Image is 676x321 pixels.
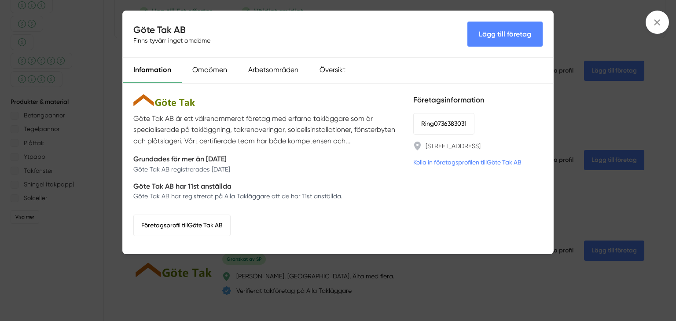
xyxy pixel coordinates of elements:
[133,181,342,192] p: Göte Tak AB har 11st anställda
[133,36,210,45] span: Finns tyvärr inget omdöme
[238,58,309,83] div: Arbetsområden
[467,22,543,47] : Lägg till företag
[413,157,522,167] a: Kolla in företagsprofilen tillGöte Tak AB
[182,58,238,83] div: Omdömen
[309,58,356,83] div: Översikt
[123,58,182,83] div: Information
[133,113,403,146] p: Göte Tak AB är ett välrenommerat företag med erfarna takläggare som är specialiserade på takläggn...
[133,192,342,201] p: Göte Tak AB har registrerat på Alla Takläggare att de har 11st anställda.
[133,165,230,174] p: Göte Tak AB registrerades [DATE]
[133,215,231,236] a: Företagsprofil tillGöte Tak AB
[133,153,230,164] p: Grundades för mer än [DATE]
[413,94,543,106] h5: Företagsinformation
[426,142,481,150] a: [STREET_ADDRESS]
[133,94,195,106] img: Göte Tak AB logotyp
[413,113,474,134] a: Ring0736383031
[133,23,214,36] h4: Göte Tak AB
